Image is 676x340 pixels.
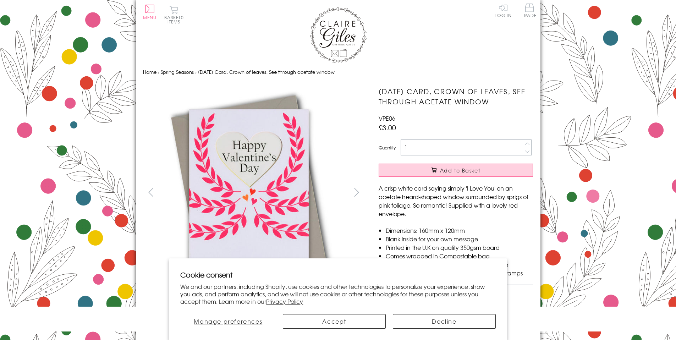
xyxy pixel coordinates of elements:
span: › [195,68,197,75]
span: Add to Basket [440,167,480,174]
span: £3.00 [379,122,396,132]
p: A crisp white card saying simply 'I Love You' on an acetate heard-shaped window surrounded by spr... [379,184,533,218]
a: Trade [522,4,537,19]
span: Trade [522,4,537,17]
h1: [DATE] Card, Crown of leaves, See through acetate window [379,86,533,107]
button: Add to Basket [379,164,533,177]
button: Basket0 items [164,6,184,24]
button: next [348,184,364,200]
li: Dimensions: 160mm x 120mm [386,226,533,235]
button: Menu [143,5,157,20]
a: Privacy Policy [266,297,303,306]
button: prev [143,184,159,200]
li: Comes wrapped in Compostable bag [386,252,533,260]
p: We and our partners, including Shopify, use cookies and other technologies to personalize your ex... [180,283,496,305]
a: Log In [495,4,512,17]
span: Manage preferences [194,317,262,325]
button: Decline [393,314,496,329]
span: › [158,68,159,75]
span: [DATE] Card, Crown of leaves, See through acetate window [198,68,335,75]
span: VPE06 [379,114,395,122]
span: Menu [143,14,157,21]
li: Blank inside for your own message [386,235,533,243]
img: Valentine's Day Card, Crown of leaves, See through acetate window [143,86,356,299]
li: Printed in the U.K on quality 350gsm board [386,243,533,252]
img: Claire Giles Greetings Cards [310,7,367,63]
a: Spring Seasons [161,68,194,75]
nav: breadcrumbs [143,65,533,79]
span: 0 items [167,14,184,25]
button: Accept [283,314,386,329]
img: Valentine's Day Card, Crown of leaves, See through acetate window [364,86,577,299]
h2: Cookie consent [180,270,496,280]
button: Manage preferences [180,314,276,329]
a: Home [143,68,156,75]
label: Quantity [379,144,396,151]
